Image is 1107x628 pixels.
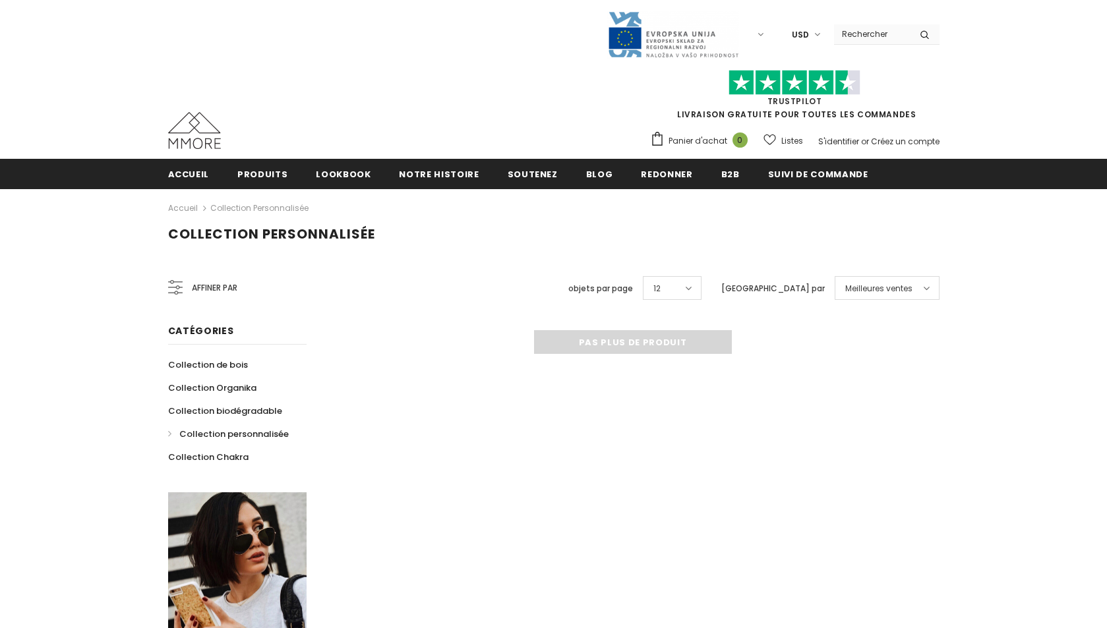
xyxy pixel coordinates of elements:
[237,159,287,188] a: Produits
[168,405,282,417] span: Collection biodégradable
[733,132,748,148] span: 0
[641,168,692,181] span: Redonner
[834,24,910,43] input: Search Site
[237,168,287,181] span: Produits
[721,168,740,181] span: B2B
[729,70,860,96] img: Faites confiance aux étoiles pilotes
[641,159,692,188] a: Redonner
[168,451,249,463] span: Collection Chakra
[316,168,371,181] span: Lookbook
[168,382,256,394] span: Collection Organika
[586,168,613,181] span: Blog
[586,159,613,188] a: Blog
[168,353,248,376] a: Collection de bois
[168,399,282,422] a: Collection biodégradable
[818,136,859,147] a: S'identifier
[650,131,754,151] a: Panier d'achat 0
[861,136,869,147] span: or
[781,134,803,148] span: Listes
[767,96,822,107] a: TrustPilot
[399,168,479,181] span: Notre histoire
[192,281,237,295] span: Affiner par
[179,428,289,440] span: Collection personnalisée
[168,445,249,469] a: Collection Chakra
[792,28,809,42] span: USD
[168,376,256,399] a: Collection Organika
[607,11,739,59] img: Javni Razpis
[168,159,210,188] a: Accueil
[721,159,740,188] a: B2B
[768,168,868,181] span: Suivi de commande
[669,134,727,148] span: Panier d'achat
[568,282,633,295] label: objets par page
[168,168,210,181] span: Accueil
[168,200,198,216] a: Accueil
[508,168,558,181] span: soutenez
[763,129,803,152] a: Listes
[871,136,940,147] a: Créez un compte
[768,159,868,188] a: Suivi de commande
[168,112,221,149] img: Cas MMORE
[210,202,309,214] a: Collection personnalisée
[650,76,940,120] span: LIVRAISON GRATUITE POUR TOUTES LES COMMANDES
[721,282,825,295] label: [GEOGRAPHIC_DATA] par
[399,159,479,188] a: Notre histoire
[845,282,913,295] span: Meilleures ventes
[607,28,739,40] a: Javni Razpis
[168,422,289,445] a: Collection personnalisée
[508,159,558,188] a: soutenez
[168,324,234,337] span: Catégories
[316,159,371,188] a: Lookbook
[168,358,248,371] span: Collection de bois
[653,282,661,295] span: 12
[168,225,375,243] span: Collection personnalisée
